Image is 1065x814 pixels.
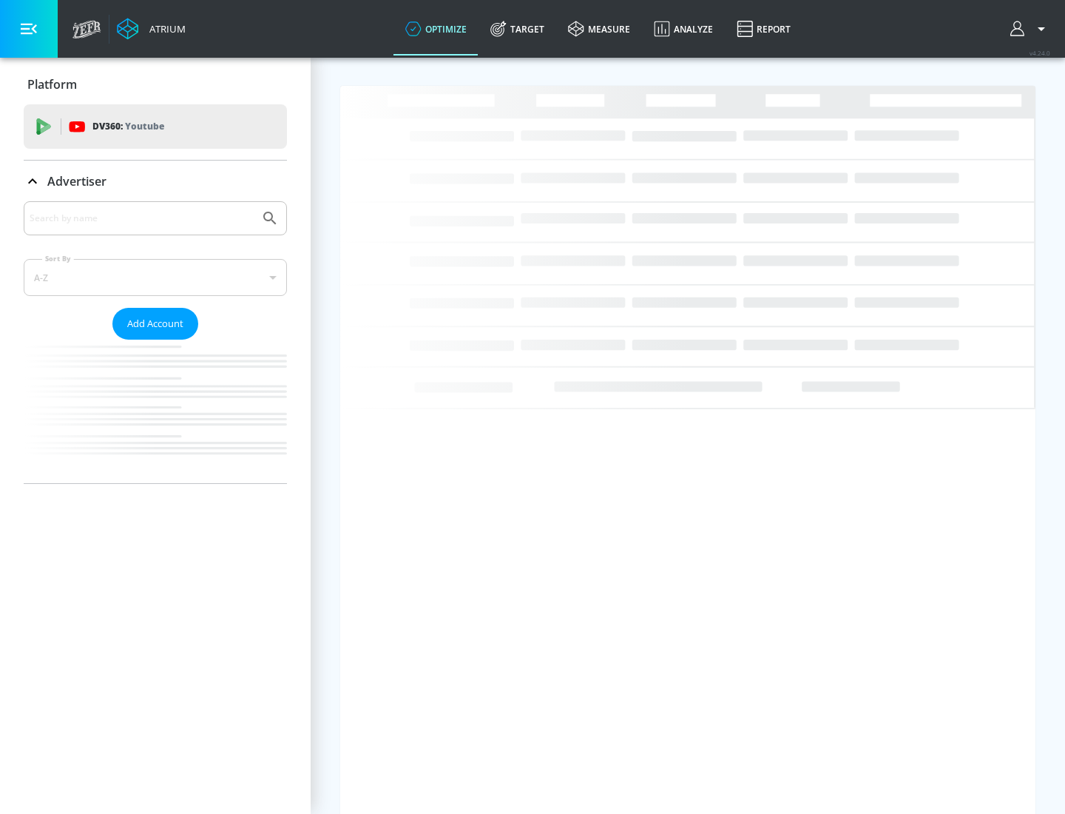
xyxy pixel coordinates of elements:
[125,118,164,134] p: Youtube
[117,18,186,40] a: Atrium
[24,64,287,105] div: Platform
[24,104,287,149] div: DV360: Youtube
[556,2,642,55] a: measure
[92,118,164,135] p: DV360:
[24,201,287,483] div: Advertiser
[42,254,74,263] label: Sort By
[127,315,183,332] span: Add Account
[30,209,254,228] input: Search by name
[725,2,802,55] a: Report
[24,161,287,202] div: Advertiser
[143,22,186,36] div: Atrium
[27,76,77,92] p: Platform
[112,308,198,340] button: Add Account
[24,340,287,483] nav: list of Advertiser
[1029,49,1050,57] span: v 4.24.0
[24,259,287,296] div: A-Z
[479,2,556,55] a: Target
[642,2,725,55] a: Analyze
[47,173,106,189] p: Advertiser
[393,2,479,55] a: optimize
